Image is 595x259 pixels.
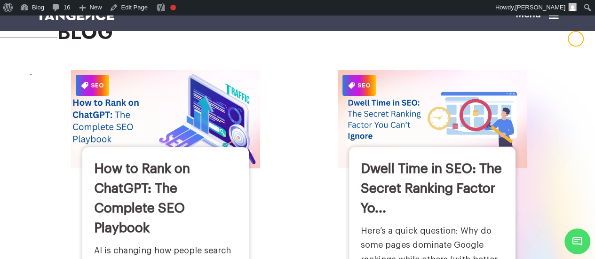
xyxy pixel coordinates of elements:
[338,70,527,168] img: Dwell Time in SEO: The Secret Ranking Factor You Can’t Ignore
[564,228,590,254] span: Chat Widget
[62,65,270,173] img: How to Rank on ChatGPT: The Complete SEO Playbook
[515,4,565,11] span: [PERSON_NAME]
[361,162,502,215] a: Dwell Time in SEO: The Secret Ranking Factor Yo...
[76,75,109,96] span: SEO
[81,82,88,89] img: Category Icon
[37,10,115,20] img: logo SVG
[170,5,176,10] div: Focus keyphrase not set
[94,162,190,235] a: How to Rank on ChatGPT: The Complete SEO Playbook
[57,22,559,43] h2: blog
[348,82,355,89] img: Category Icon
[342,75,376,96] span: SEO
